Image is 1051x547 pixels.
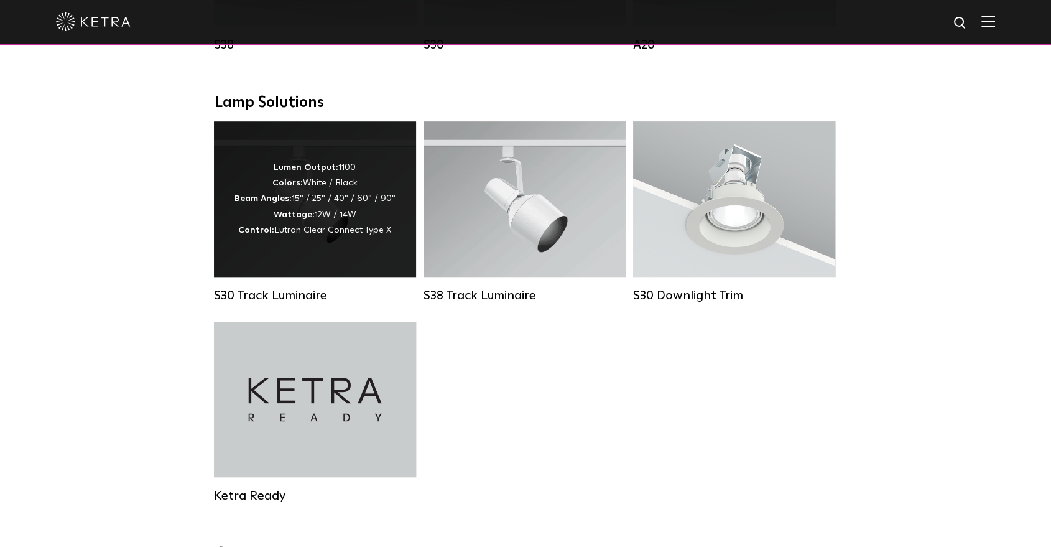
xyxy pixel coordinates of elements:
[234,160,396,238] div: 1100 White / Black 15° / 25° / 40° / 60° / 90° 12W / 14W
[424,37,626,52] div: S30
[274,226,391,235] span: Lutron Clear Connect Type X
[234,194,292,203] strong: Beam Angles:
[981,16,995,27] img: Hamburger%20Nav.svg
[238,226,274,235] strong: Control:
[274,210,315,219] strong: Wattage:
[953,16,968,31] img: search icon
[214,121,416,303] a: S30 Track Luminaire Lumen Output:1100Colors:White / BlackBeam Angles:15° / 25° / 40° / 60° / 90°W...
[633,37,835,52] div: A20
[56,12,131,31] img: ketra-logo-2019-white
[272,179,303,187] strong: Colors:
[214,288,416,303] div: S30 Track Luminaire
[214,322,416,503] a: Ketra Ready Ketra Ready
[214,489,416,503] div: Ketra Ready
[424,288,626,303] div: S38 Track Luminaire
[633,121,835,303] a: S30 Downlight Trim S30 Downlight Trim
[215,94,836,112] div: Lamp Solutions
[274,163,338,172] strong: Lumen Output:
[214,37,416,52] div: S38
[424,121,626,303] a: S38 Track Luminaire Lumen Output:1100Colors:White / BlackBeam Angles:10° / 25° / 40° / 60°Wattage...
[633,288,835,303] div: S30 Downlight Trim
